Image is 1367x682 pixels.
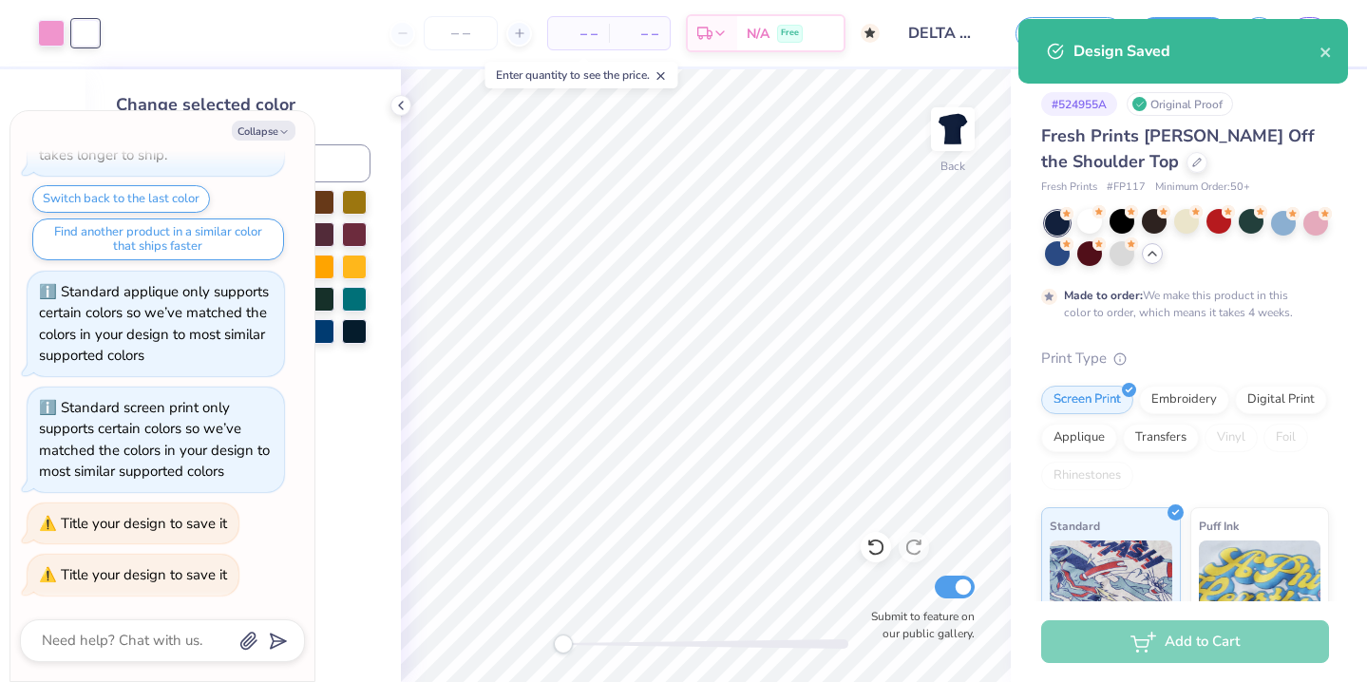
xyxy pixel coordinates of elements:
div: Screen Print [1041,386,1133,414]
div: Digital Print [1235,386,1327,414]
div: Print Type [1041,348,1329,369]
span: Minimum Order: 50 + [1155,180,1250,196]
div: Vinyl [1205,424,1258,452]
span: – – [620,24,658,44]
div: Foil [1263,424,1308,452]
input: Untitled Design [894,14,987,52]
div: We make this product in this color to order, which means it takes 4 weeks. [1064,287,1298,321]
span: Fresh Prints [PERSON_NAME] Off the Shoulder Top [1041,124,1315,173]
div: Back [940,158,965,175]
span: # FP117 [1107,180,1146,196]
div: Transfers [1123,424,1199,452]
div: Title your design to save it [61,514,227,533]
div: Design Saved [1073,40,1320,63]
div: Applique [1041,424,1117,452]
div: # 524955A [1041,92,1117,116]
button: Switch back to the last color [32,185,210,213]
div: Enter quantity to see the price. [485,62,678,88]
img: Back [934,110,972,148]
div: Change selected color [116,92,370,118]
button: Collapse [232,121,295,141]
span: – – [560,24,598,44]
input: – – [424,16,498,50]
span: Free [781,27,799,40]
div: Standard applique only supports certain colors so we’ve matched the colors in your design to most... [39,282,269,366]
div: Standard screen print only supports certain colors so we’ve matched the colors in your design to ... [39,398,270,482]
span: N/A [747,24,769,44]
div: Accessibility label [554,635,573,654]
button: close [1320,40,1333,63]
button: Find another product in a similar color that ships faster [32,218,284,260]
img: Puff Ink [1199,540,1321,635]
span: Standard [1050,516,1100,536]
label: Submit to feature on our public gallery. [861,608,975,642]
div: Rhinestones [1041,462,1133,490]
div: Embroidery [1139,386,1229,414]
span: Puff Ink [1199,516,1239,536]
strong: Made to order: [1064,288,1143,303]
div: Title your design to save it [61,565,227,584]
span: Fresh Prints [1041,180,1097,196]
img: Standard [1050,540,1172,635]
div: Original Proof [1127,92,1233,116]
